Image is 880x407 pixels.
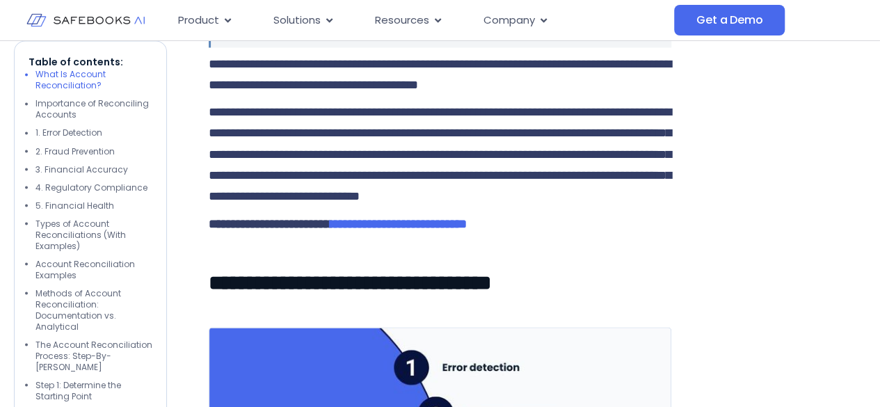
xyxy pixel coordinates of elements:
[35,288,152,333] li: Methods of Account Reconciliation: Documentation vs. Analytical
[35,200,152,212] li: 5. Financial Health
[696,13,762,27] span: Get a Demo
[29,56,152,70] p: Table of contents:
[483,13,535,29] span: Company
[35,380,152,402] li: Step 1: Determine the Starting Point
[35,99,152,121] li: Importance of Reconciling Accounts
[167,7,674,34] div: Menu Toggle
[35,218,152,252] li: Types of Account Reconciliations (With Examples)
[35,340,152,373] li: The Account Reconciliation Process: Step-By-[PERSON_NAME]
[375,13,429,29] span: Resources
[178,13,219,29] span: Product
[273,13,321,29] span: Solutions
[35,259,152,281] li: Account Reconciliation Examples
[35,70,152,92] li: What Is Account Reconciliation?
[35,164,152,175] li: 3. Financial Accuracy
[35,182,152,193] li: 4. Regulatory Compliance
[35,128,152,139] li: 1. Error Detection
[674,5,785,35] a: Get a Demo
[35,146,152,157] li: 2. Fraud Prevention
[167,7,674,34] nav: Menu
